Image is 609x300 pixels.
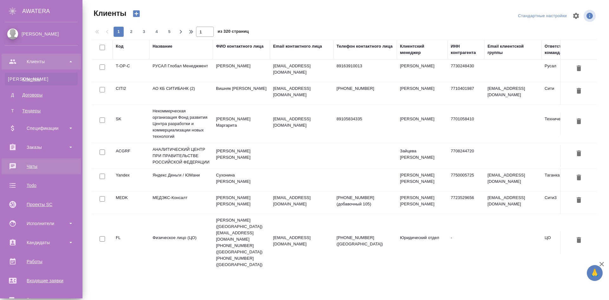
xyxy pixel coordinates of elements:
span: из 320 страниц [218,28,249,37]
p: 89163910013 [337,63,394,69]
div: [PERSON_NAME] [5,30,78,37]
div: Todo [5,181,78,190]
a: ТТендеры [5,104,78,117]
a: Todo [2,177,81,193]
td: MEDK [113,191,149,214]
td: SK [113,113,149,135]
td: [PERSON_NAME] [PERSON_NAME] [397,169,448,191]
td: [PERSON_NAME] Маргарита [213,113,270,135]
div: Код [116,43,123,50]
div: split button [516,11,568,21]
td: 7730248430 [448,60,484,82]
div: Проекты SC [5,200,78,209]
div: Название [153,43,172,50]
td: 7708244720 [448,145,484,167]
p: [PHONE_NUMBER] (добавочный 105) [337,195,394,207]
td: [PERSON_NAME] [PERSON_NAME] [213,191,270,214]
td: 7710401987 [448,82,484,104]
button: 🙏 [587,265,603,281]
span: 3 [139,29,149,35]
div: Чаты [5,162,78,171]
p: 89105834335 [337,116,394,122]
td: Технический [541,113,592,135]
div: Заказы [5,143,78,152]
td: 7750005725 [448,169,484,191]
div: Ответственная команда [545,43,589,56]
span: 4 [152,29,162,35]
button: Удалить [573,85,584,97]
div: Клиенты [5,57,78,66]
p: [EMAIL_ADDRESS][DOMAIN_NAME] [273,235,330,247]
p: [EMAIL_ADDRESS][DOMAIN_NAME] [273,195,330,207]
span: Настроить таблицу [568,8,584,23]
div: Клиенты [8,76,75,82]
span: Клиенты [92,8,126,18]
td: АО КБ СИТИБАНК (2) [149,82,213,104]
td: [EMAIL_ADDRESS][DOMAIN_NAME] [484,169,541,191]
div: Email контактного лица [273,43,322,50]
td: Yandex [113,169,149,191]
a: Работы [2,254,81,270]
td: МЕДЭКС-Консалт [149,191,213,214]
p: [EMAIL_ADDRESS][DOMAIN_NAME] [273,116,330,129]
td: АНАЛИТИЧЕСКИЙ ЦЕНТР ПРИ ПРАВИТЕЛЬСТВЕ РОССИЙСКОЙ ФЕДЕРАЦИИ [149,143,213,169]
td: Сити3 [541,191,592,214]
div: Договоры [8,92,75,98]
button: Удалить [573,235,584,246]
td: Русал [541,60,592,82]
td: [PERSON_NAME] [PERSON_NAME] [213,145,270,167]
td: - [448,231,484,254]
div: Email клиентской группы [488,43,538,56]
td: Юридический отдел [397,231,448,254]
td: ЦО [541,231,592,254]
button: Создать [129,8,144,19]
div: Исполнители [5,219,78,228]
button: Удалить [573,63,584,75]
td: РУСАЛ Глобал Менеджмент [149,60,213,82]
div: Телефон контактного лица [337,43,393,50]
p: [PHONE_NUMBER] ([GEOGRAPHIC_DATA]) [337,235,394,247]
div: ФИО контактного лица [216,43,264,50]
td: [PERSON_NAME] ([GEOGRAPHIC_DATA]) [EMAIL_ADDRESS][DOMAIN_NAME] [PHONE_NUMBER] ([GEOGRAPHIC_DATA])... [213,214,270,271]
p: [EMAIL_ADDRESS][DOMAIN_NAME] [273,63,330,76]
span: 5 [164,29,174,35]
td: [PERSON_NAME] [PERSON_NAME] [397,191,448,214]
td: Таганка [541,169,592,191]
div: Входящие заявки [5,276,78,285]
div: Спецификации [5,123,78,133]
button: Удалить [573,172,584,184]
span: 2 [126,29,136,35]
div: AWATERA [22,5,82,17]
a: ДДоговоры [5,89,78,101]
td: [EMAIL_ADDRESS][DOMAIN_NAME] [484,191,541,214]
td: 7701058410 [448,113,484,135]
div: Работы [5,257,78,266]
p: [PHONE_NUMBER] [337,85,394,92]
span: Посмотреть информацию [584,10,597,22]
button: Удалить [573,116,584,128]
td: Сухонина [PERSON_NAME] [213,169,270,191]
td: Физическое лицо (ЦО) [149,231,213,254]
td: Некоммерческая организация Фонд развития Центра разработки и коммерциализации новых технологий [149,105,213,143]
td: 7723529656 [448,191,484,214]
p: [EMAIL_ADDRESS][DOMAIN_NAME] [273,85,330,98]
div: ИНН контрагента [451,43,481,56]
td: [PERSON_NAME] [397,60,448,82]
td: [PERSON_NAME] [397,82,448,104]
td: Сити [541,82,592,104]
a: Входящие заявки [2,273,81,289]
a: Проекты SC [2,197,81,212]
td: FL [113,231,149,254]
td: CITI2 [113,82,149,104]
td: [PERSON_NAME] [397,113,448,135]
td: [PERSON_NAME] [213,60,270,82]
button: 4 [152,27,162,37]
button: Удалить [573,195,584,206]
div: Кандидаты [5,238,78,247]
button: 2 [126,27,136,37]
button: 5 [164,27,174,37]
a: [PERSON_NAME]Клиенты [5,73,78,85]
td: Зайцева [PERSON_NAME] [397,145,448,167]
button: 3 [139,27,149,37]
td: ACGRF [113,145,149,167]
